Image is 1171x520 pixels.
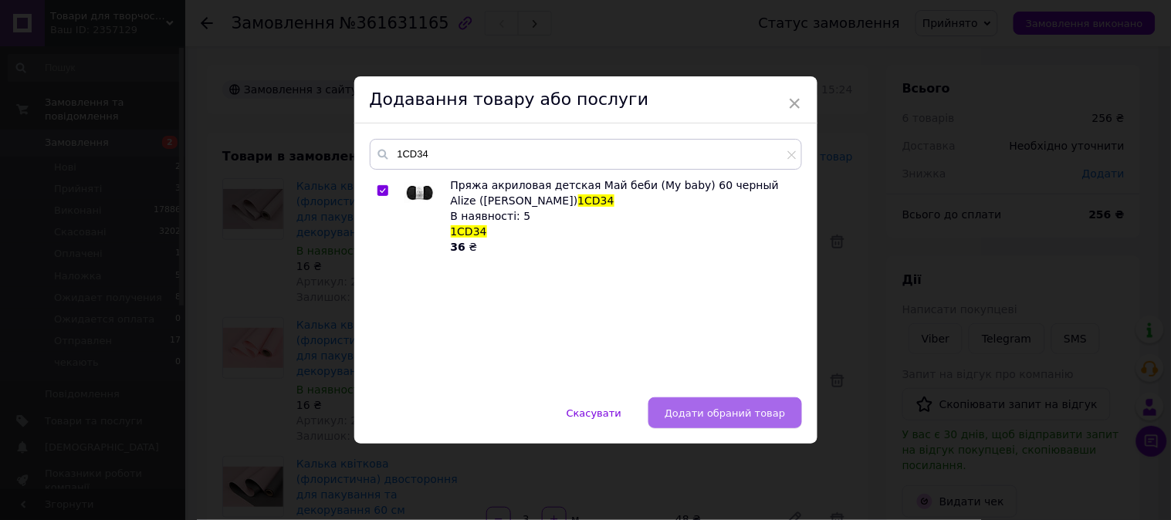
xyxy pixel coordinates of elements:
[451,208,794,224] div: В наявності: 5
[665,407,785,419] span: Додати обраний товар
[648,397,801,428] button: Додати обраний товар
[354,76,817,123] div: Додавання товару або послуги
[578,194,614,207] span: 1CD34
[451,241,465,253] b: 36
[451,239,794,255] div: ₴
[451,179,780,207] span: Пряжа акриловая детская Май беби (My baby) 60 черный Alize ([PERSON_NAME])
[788,90,802,116] span: ×
[567,407,621,419] span: Скасувати
[550,397,638,428] button: Скасувати
[451,225,487,238] span: 1CD34
[404,183,435,203] img: Пряжа акриловая детская Май беби (My baby) 60 черный Alize (Ализе) 1CD34
[370,139,802,170] input: Пошук за товарами та послугами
